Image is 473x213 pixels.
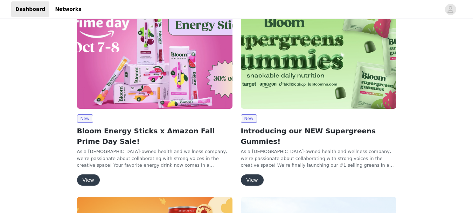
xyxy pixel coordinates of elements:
p: As a [DEMOGRAPHIC_DATA]-owned health and wellness company, we’re passionate about collaborating w... [241,148,396,169]
button: View [77,174,100,186]
p: As a [DEMOGRAPHIC_DATA]-owned health and wellness company, we’re passionate about collaborating w... [77,148,232,169]
a: Networks [51,1,85,17]
button: View [241,174,264,186]
a: View [241,178,264,183]
span: New [241,114,257,123]
div: avatar [447,4,454,15]
span: New [77,114,93,123]
a: Dashboard [11,1,49,17]
a: View [77,178,100,183]
h2: Bloom Energy Sticks x Amazon Fall Prime Day Sale! [77,126,232,147]
h2: Introducing our NEW Supergreens Gummies! [241,126,396,147]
